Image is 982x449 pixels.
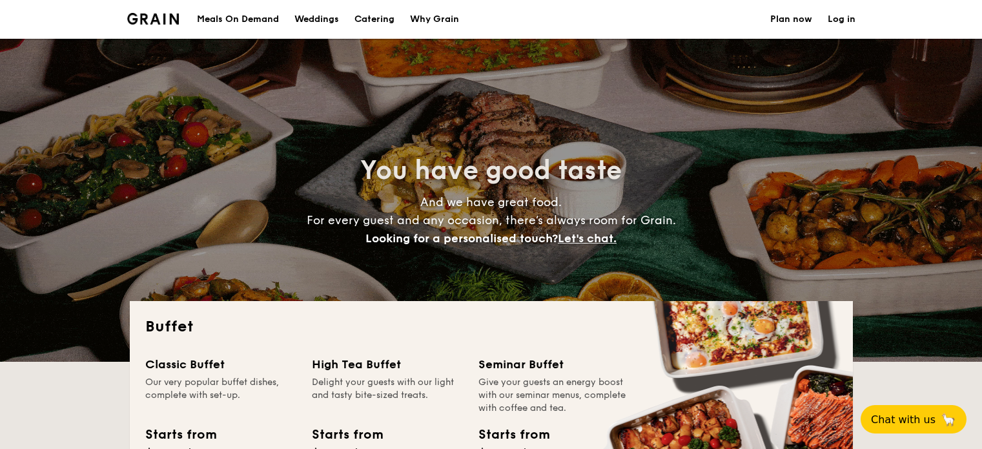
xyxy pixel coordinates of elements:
[307,195,676,245] span: And we have great food. For every guest and any occasion, there’s always room for Grain.
[312,355,463,373] div: High Tea Buffet
[478,376,629,415] div: Give your guests an energy boost with our seminar menus, complete with coffee and tea.
[478,355,629,373] div: Seminar Buffet
[145,376,296,415] div: Our very popular buffet dishes, complete with set-up.
[145,317,837,337] h2: Buffet
[871,413,936,426] span: Chat with us
[861,405,967,433] button: Chat with us🦙
[478,425,549,444] div: Starts from
[127,13,179,25] a: Logotype
[145,425,216,444] div: Starts from
[145,355,296,373] div: Classic Buffet
[365,231,558,245] span: Looking for a personalised touch?
[558,231,617,245] span: Let's chat.
[312,425,382,444] div: Starts from
[127,13,179,25] img: Grain
[312,376,463,415] div: Delight your guests with our light and tasty bite-sized treats.
[941,412,956,427] span: 🦙
[360,155,622,186] span: You have good taste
